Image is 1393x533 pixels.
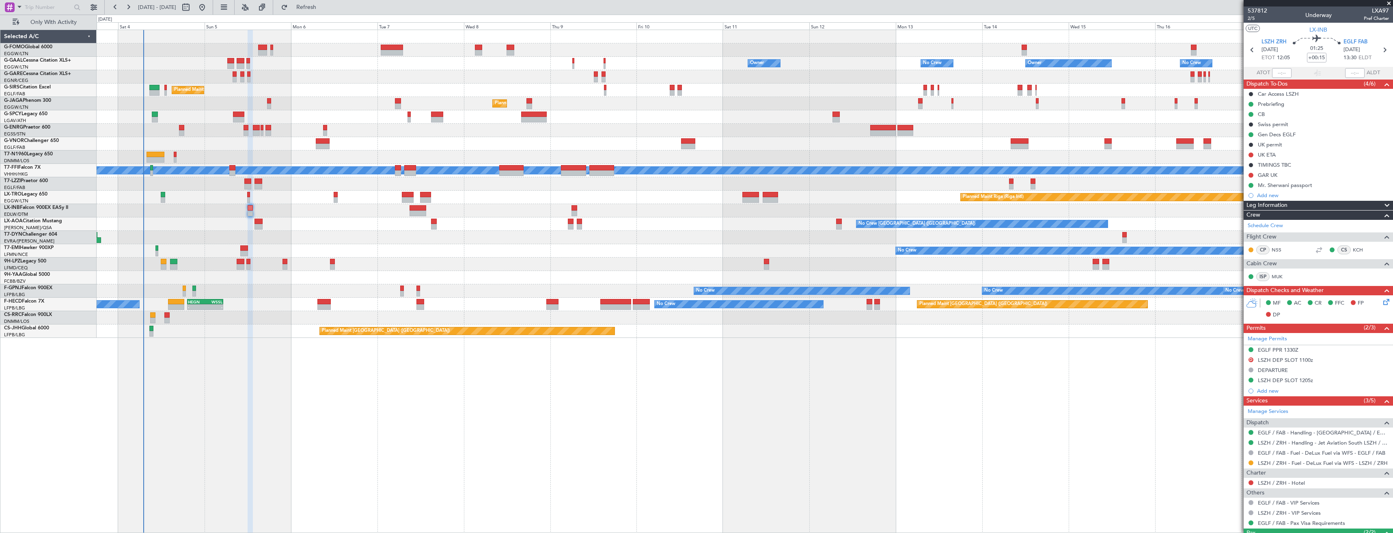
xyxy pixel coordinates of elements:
[1246,80,1287,89] span: Dispatch To-Dos
[1182,57,1201,69] div: No Crew
[1364,80,1376,88] span: (4/6)
[9,16,88,29] button: Only With Activity
[4,131,26,137] a: EGSS/STN
[1246,396,1268,406] span: Services
[4,171,28,177] a: VHHH/HKG
[1258,357,1313,363] div: LSZH DEP SLOT 1100z
[4,312,22,317] span: CS-RRC
[1248,222,1283,230] a: Schedule Crew
[1246,469,1266,478] span: Charter
[1258,439,1389,446] a: LSZH / ZRH - Handling - Jet Aviation South LSZH / ZRH
[4,205,68,210] a: LX-INBFalcon 900EX EASy II
[4,326,22,331] span: CS-JHH
[1353,246,1371,254] a: KCH
[4,51,28,57] a: EGGW/LTN
[4,305,25,311] a: LFPB/LBG
[1258,141,1282,148] div: UK permit
[1248,335,1287,343] a: Manage Permits
[1246,488,1264,498] span: Others
[1309,26,1327,34] span: LX-INB
[4,232,57,237] a: T7-DYNChallenger 604
[1273,311,1280,319] span: DP
[291,22,377,30] div: Mon 6
[1258,131,1296,138] div: Gen Decs EGLF
[696,285,715,297] div: No Crew
[4,245,20,250] span: T7-EMI
[1364,6,1389,15] span: LXA97
[174,84,302,96] div: Planned Maint [GEOGRAPHIC_DATA] ([GEOGRAPHIC_DATA])
[1246,25,1260,32] button: UTC
[1358,299,1364,307] span: FP
[138,4,176,11] span: [DATE] - [DATE]
[4,71,23,76] span: G-GARE
[1242,22,1328,30] div: Fri 17
[919,298,1047,310] div: Planned Maint [GEOGRAPHIC_DATA] ([GEOGRAPHIC_DATA])
[4,238,54,244] a: EVRA/[PERSON_NAME]
[1257,192,1389,199] div: Add new
[1246,211,1260,220] span: Crew
[1261,54,1275,62] span: ETOT
[1272,246,1290,254] a: NSS
[4,259,20,264] span: 9H-LPZ
[377,22,464,30] div: Tue 7
[21,19,86,25] span: Only With Activity
[4,219,23,224] span: LX-AOA
[1069,22,1155,30] div: Wed 15
[4,178,48,183] a: T7-LZZIPraetor 600
[1257,69,1270,77] span: ATOT
[4,326,49,331] a: CS-JHHGlobal 6000
[98,16,112,23] div: [DATE]
[1258,460,1388,466] a: LSZH / ZRH - Fuel - DeLux Fuel via WFS - LSZH / ZRH
[750,57,764,69] div: Owner
[1364,396,1376,405] span: (3/5)
[1258,101,1284,107] div: Prebriefing
[1258,161,1291,168] div: TIMINGS TBC
[984,285,1003,297] div: No Crew
[1261,46,1278,54] span: [DATE]
[1343,38,1367,46] span: EGLF FAB
[4,272,50,277] a: 9H-YAAGlobal 5000
[4,152,27,157] span: T7-N1960
[1258,479,1305,486] a: LSZH / ZRH - Hotel
[4,58,71,63] a: G-GAALCessna Citation XLS+
[1155,22,1242,30] div: Thu 16
[1246,259,1277,269] span: Cabin Crew
[1249,357,1253,362] button: D
[4,91,25,97] a: EGLF/FAB
[4,192,22,197] span: LX-TRO
[4,219,62,224] a: LX-AOACitation Mustang
[322,325,450,337] div: Planned Maint [GEOGRAPHIC_DATA] ([GEOGRAPHIC_DATA])
[636,22,723,30] div: Fri 10
[1310,45,1323,53] span: 01:25
[1256,245,1270,254] div: CP
[1277,54,1290,62] span: 12:05
[1258,520,1345,527] a: EGLF / FAB - Pax Visa Requirements
[1272,68,1292,78] input: --:--
[205,299,222,304] div: WSSL
[1261,38,1287,46] span: LSZH ZRH
[495,97,623,110] div: Planned Maint [GEOGRAPHIC_DATA] ([GEOGRAPHIC_DATA])
[4,272,22,277] span: 9H-YAA
[1246,324,1266,333] span: Permits
[1367,69,1380,77] span: ALDT
[1364,323,1376,332] span: (2/3)
[4,205,20,210] span: LX-INB
[4,332,25,338] a: LFPB/LBG
[1256,272,1270,281] div: ISP
[4,178,21,183] span: T7-LZZI
[4,192,47,197] a: LX-TROLegacy 650
[1028,57,1042,69] div: Owner
[205,305,222,309] div: -
[657,298,675,310] div: No Crew
[1258,172,1277,178] div: GAR UK
[898,245,916,257] div: No Crew
[4,299,22,304] span: F-HECD
[1246,418,1269,428] span: Dispatch
[1246,286,1324,295] span: Dispatch Checks and Weather
[1364,15,1389,22] span: Pref Charter
[4,259,46,264] a: 9H-LPZLegacy 500
[1257,387,1389,394] div: Add new
[4,211,28,217] a: EDLW/DTM
[1258,182,1312,189] div: Mr. Sherwani passport
[289,4,323,10] span: Refresh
